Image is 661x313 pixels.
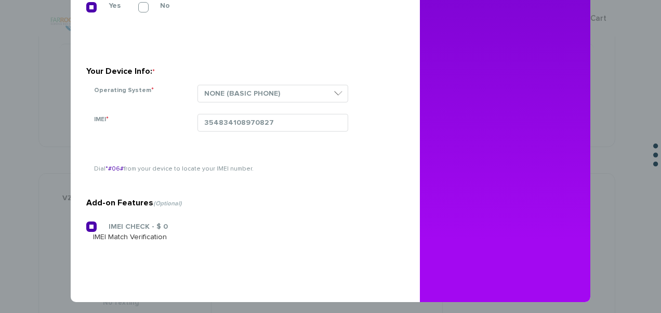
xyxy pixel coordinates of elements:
[94,164,389,174] p: Dial from your device to locate your IMEI number.
[105,166,124,172] span: *#06#
[86,63,396,80] div: Your Device Info:
[93,232,396,242] div: IMEI Match Verification
[153,201,182,207] span: (Optional)
[93,222,168,231] label: IMEI CHECK - $ 0
[144,1,170,10] label: No
[93,1,121,10] label: Yes
[94,85,154,96] label: Operating System
[197,114,348,132] input: ################
[86,137,396,211] div: Add-on Features
[94,114,109,125] label: IMEI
